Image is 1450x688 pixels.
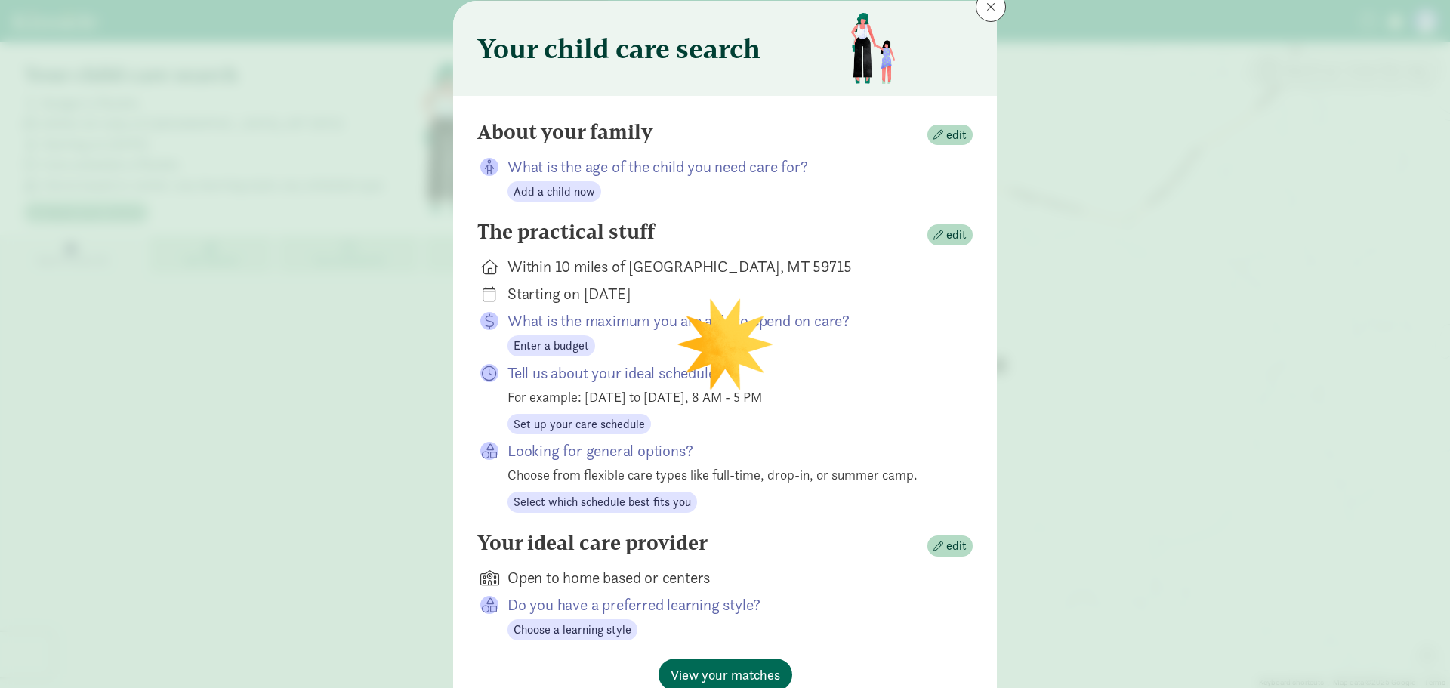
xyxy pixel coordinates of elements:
p: Tell us about your ideal schedule. [507,363,949,384]
span: Choose a learning style [514,621,631,639]
span: edit [946,226,967,244]
h4: The practical stuff [477,220,655,244]
button: Select which schedule best fits you [507,492,697,513]
span: edit [946,126,967,144]
button: edit [927,125,973,146]
p: What is the age of the child you need care for? [507,156,949,177]
div: Open to home based or centers [507,567,949,588]
span: edit [946,537,967,555]
h3: Your child care search [477,33,760,63]
span: Set up your care schedule [514,415,645,433]
button: Add a child now [507,181,601,202]
button: edit [927,535,973,557]
p: What is the maximum you are able to spend on care? [507,310,949,332]
div: For example: [DATE] to [DATE], 8 AM - 5 PM [507,387,949,407]
button: Set up your care schedule [507,414,651,435]
button: Enter a budget [507,335,595,356]
span: Select which schedule best fits you [514,493,691,511]
span: Enter a budget [514,337,589,355]
p: Do you have a preferred learning style? [507,594,949,615]
span: View your matches [671,665,780,685]
div: Within 10 miles of [GEOGRAPHIC_DATA], MT 59715 [507,256,949,277]
span: Add a child now [514,183,595,201]
h4: Your ideal care provider [477,531,708,555]
p: Looking for general options? [507,440,949,461]
button: Choose a learning style [507,619,637,640]
div: Starting on [DATE] [507,283,949,304]
button: edit [927,224,973,245]
div: Choose from flexible care types like full-time, drop-in, or summer camp. [507,464,949,485]
h4: About your family [477,120,653,144]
